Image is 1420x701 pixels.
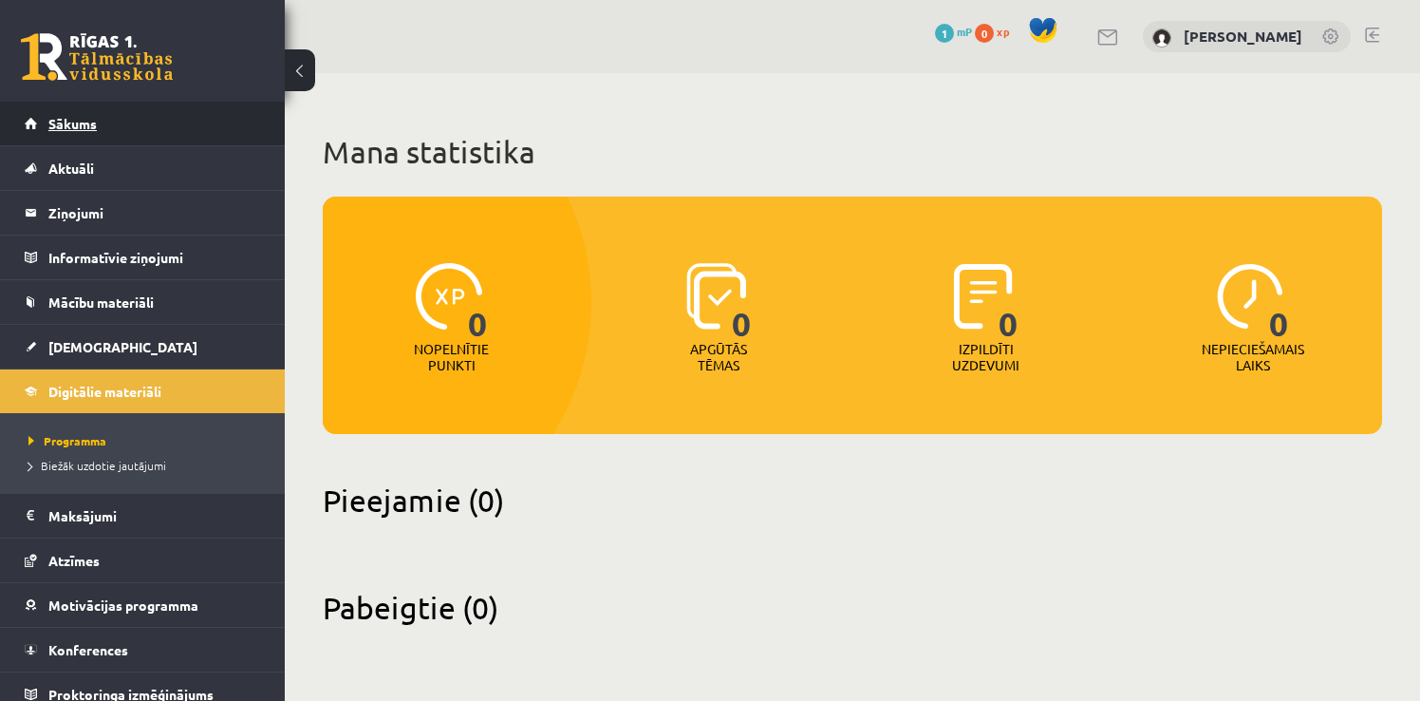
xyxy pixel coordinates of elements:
[25,191,261,235] a: Ziņojumi
[323,589,1382,626] h2: Pabeigtie (0)
[25,369,261,413] a: Digitālie materiāli
[323,133,1382,171] h1: Mana statistika
[1202,341,1304,373] p: Nepieciešamais laiks
[935,24,972,39] a: 1 mP
[935,24,954,43] span: 1
[468,263,488,341] span: 0
[25,236,261,279] a: Informatīvie ziņojumi
[999,263,1018,341] span: 0
[28,433,106,448] span: Programma
[25,146,261,190] a: Aktuāli
[28,457,266,474] a: Biežāk uzdotie jautājumi
[48,115,97,132] span: Sākums
[48,597,198,614] span: Motivācijas programma
[957,24,972,39] span: mP
[48,160,94,177] span: Aktuāli
[48,641,128,658] span: Konferences
[21,33,173,81] a: Rīgas 1. Tālmācības vidusskola
[48,338,197,355] span: [DEMOGRAPHIC_DATA]
[323,482,1382,519] h2: Pieejamie (0)
[686,263,746,330] img: icon-learned-topics-4a711ccc23c960034f471b6e78daf4a3bad4a20eaf4de84257b87e66633f6470.svg
[48,294,154,311] span: Mācību materiāli
[25,539,261,582] a: Atzīmes
[48,191,261,235] legend: Ziņojumi
[48,383,161,400] span: Digitālie materiāli
[416,263,482,330] img: icon-xp-0682a9bc20223a9ccc6f5883a126b849a74cddfe5390d2b41b4391c66f2066e7.svg
[1217,263,1283,330] img: icon-clock-7be60019b62300814b6bd22b8e044499b485619524d84068768e800edab66f18.svg
[25,280,261,324] a: Mācību materiāli
[1184,27,1302,46] a: [PERSON_NAME]
[48,494,261,538] legend: Maksājumi
[25,325,261,369] a: [DEMOGRAPHIC_DATA]
[949,341,1023,373] p: Izpildīti uzdevumi
[1152,28,1171,47] img: Darja Vasiļevska
[25,102,261,145] a: Sākums
[48,552,100,569] span: Atzīmes
[25,494,261,538] a: Maksājumi
[975,24,1018,39] a: 0 xp
[28,458,166,473] span: Biežāk uzdotie jautājumi
[997,24,1009,39] span: xp
[25,583,261,627] a: Motivācijas programma
[954,263,1013,330] img: icon-completed-tasks-ad58ae20a441b2904462921112bc710f1caf180af7a3daa7317a5a94f2d26646.svg
[25,628,261,672] a: Konferences
[732,263,752,341] span: 0
[28,432,266,449] a: Programma
[48,236,261,279] legend: Informatīvie ziņojumi
[975,24,994,43] span: 0
[414,341,489,373] p: Nopelnītie punkti
[682,341,756,373] p: Apgūtās tēmas
[1269,263,1289,341] span: 0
